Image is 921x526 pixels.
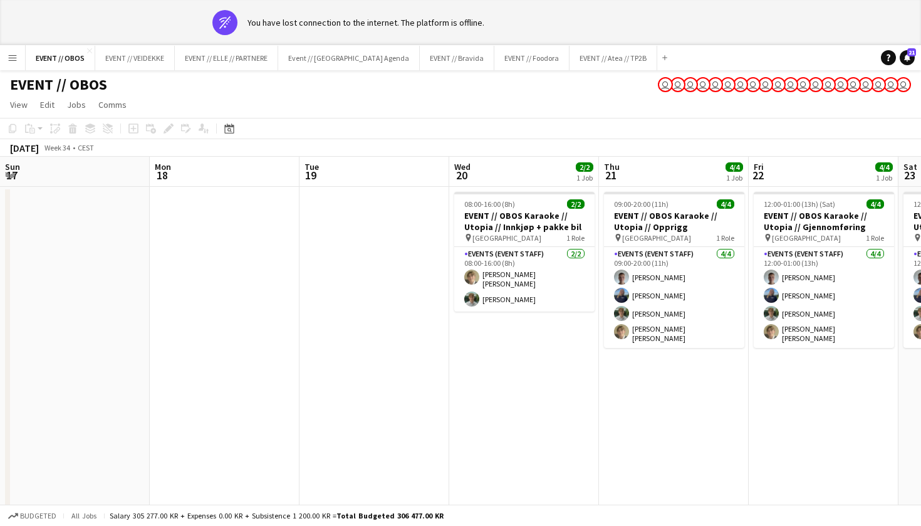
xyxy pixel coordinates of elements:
[303,168,319,182] span: 19
[900,50,915,65] a: 21
[754,161,764,172] span: Fri
[670,77,685,92] app-user-avatar: Johanne Holmedahl
[808,77,823,92] app-user-avatar: Johanne Holmedahl
[454,247,595,312] app-card-role: Events (Event Staff)2/208:00-16:00 (8h)[PERSON_NAME] [PERSON_NAME][PERSON_NAME]
[452,168,471,182] span: 20
[472,233,541,243] span: [GEOGRAPHIC_DATA]
[454,192,595,312] app-job-card: 08:00-16:00 (8h)2/2EVENT // OBOS Karaoke // Utopia // Innkjøp + pakke bil [GEOGRAPHIC_DATA]1 Role...
[875,162,893,172] span: 4/4
[871,77,886,92] app-user-avatar: Johanne Holmedahl
[604,247,744,348] app-card-role: Events (Event Staff)4/409:00-20:00 (11h)[PERSON_NAME][PERSON_NAME][PERSON_NAME][PERSON_NAME] [PER...
[746,77,761,92] app-user-avatar: Johanne Holmedahl
[752,168,764,182] span: 22
[708,77,723,92] app-user-avatar: Johanne Holmedahl
[10,75,107,94] h1: EVENT // OBOS
[93,97,132,113] a: Comms
[576,162,593,172] span: 2/2
[764,199,835,209] span: 12:00-01:00 (13h) (Sat)
[40,99,55,110] span: Edit
[10,99,28,110] span: View
[733,77,748,92] app-user-avatar: Johanne Holmedahl
[896,77,911,92] app-user-avatar: Johanne Holmedahl
[771,77,786,92] app-user-avatar: Johanne Holmedahl
[110,511,444,520] div: Salary 305 277.00 KR + Expenses 0.00 KR + Subsistence 1 200.00 KR =
[866,233,884,243] span: 1 Role
[35,97,60,113] a: Edit
[576,173,593,182] div: 1 Job
[833,77,848,92] app-user-avatar: Johanne Holmedahl
[754,247,894,348] app-card-role: Events (Event Staff)4/412:00-01:00 (13h)[PERSON_NAME][PERSON_NAME][PERSON_NAME][PERSON_NAME] [PER...
[772,233,841,243] span: [GEOGRAPHIC_DATA]
[494,46,570,70] button: EVENT // Foodora
[846,77,861,92] app-user-avatar: Johanne Holmedahl
[336,511,444,520] span: Total Budgeted 306 477.00 KR
[902,168,917,182] span: 23
[614,199,669,209] span: 09:00-20:00 (11h)
[717,199,734,209] span: 4/4
[454,161,471,172] span: Wed
[858,77,873,92] app-user-avatar: Johanne Holmedahl
[726,173,742,182] div: 1 Job
[602,168,620,182] span: 21
[604,210,744,233] h3: EVENT // OBOS Karaoke // Utopia // Opprigg
[721,77,736,92] app-user-avatar: Johanne Holmedahl
[658,77,673,92] app-user-avatar: Johanne Holmedahl
[821,77,836,92] app-user-avatar: Johanne Holmedahl
[5,97,33,113] a: View
[20,512,56,520] span: Budgeted
[98,99,127,110] span: Comms
[566,233,585,243] span: 1 Role
[175,46,278,70] button: EVENT // ELLE // PARTNERE
[155,161,171,172] span: Mon
[420,46,494,70] button: EVENT // Bravida
[304,161,319,172] span: Tue
[26,46,95,70] button: EVENT // OBOS
[683,77,698,92] app-user-avatar: Johanne Holmedahl
[454,210,595,233] h3: EVENT // OBOS Karaoke // Utopia // Innkjøp + pakke bil
[726,162,743,172] span: 4/4
[783,77,798,92] app-user-avatar: Johanne Holmedahl
[903,161,917,172] span: Sat
[754,210,894,233] h3: EVENT // OBOS Karaoke // Utopia // Gjennomføring
[604,192,744,348] app-job-card: 09:00-20:00 (11h)4/4EVENT // OBOS Karaoke // Utopia // Opprigg [GEOGRAPHIC_DATA]1 RoleEvents (Eve...
[6,509,58,523] button: Budgeted
[695,77,710,92] app-user-avatar: Johanne Holmedahl
[796,77,811,92] app-user-avatar: Johanne Holmedahl
[622,233,691,243] span: [GEOGRAPHIC_DATA]
[876,173,892,182] div: 1 Job
[278,46,420,70] button: Event // [GEOGRAPHIC_DATA] Agenda
[570,46,657,70] button: EVENT // Atea // TP2B
[716,233,734,243] span: 1 Role
[41,143,73,152] span: Week 34
[883,77,898,92] app-user-avatar: Johanne Holmedahl
[754,192,894,348] app-job-card: 12:00-01:00 (13h) (Sat)4/4EVENT // OBOS Karaoke // Utopia // Gjennomføring [GEOGRAPHIC_DATA]1 Rol...
[3,168,20,182] span: 17
[567,199,585,209] span: 2/2
[67,99,86,110] span: Jobs
[153,168,171,182] span: 18
[5,161,20,172] span: Sun
[604,161,620,172] span: Thu
[78,143,94,152] div: CEST
[10,142,39,154] div: [DATE]
[69,511,99,520] span: All jobs
[866,199,884,209] span: 4/4
[758,77,773,92] app-user-avatar: Johanne Holmedahl
[907,48,916,56] span: 21
[62,97,91,113] a: Jobs
[95,46,175,70] button: EVENT // VEIDEKKE
[247,17,484,28] div: You have lost connection to the internet. The platform is offline.
[464,199,515,209] span: 08:00-16:00 (8h)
